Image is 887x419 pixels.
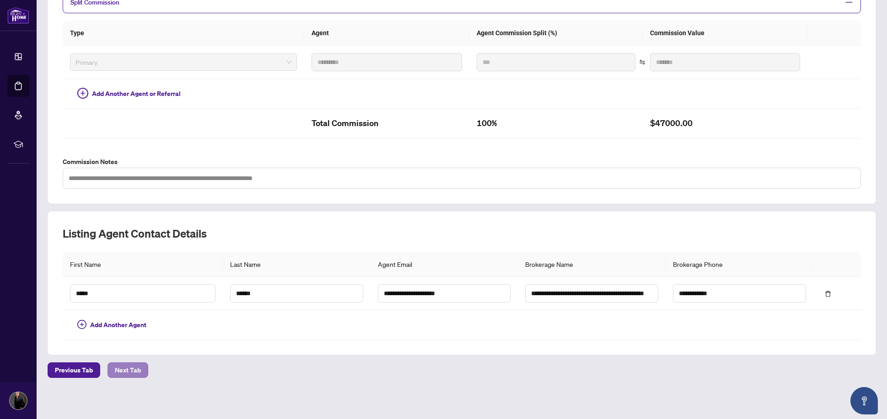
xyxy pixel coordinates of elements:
[304,21,469,46] th: Agent
[70,318,154,332] button: Add Another Agent
[90,320,146,330] span: Add Another Agent
[63,252,223,277] th: First Name
[63,21,304,46] th: Type
[477,116,635,131] h2: 100%
[312,116,462,131] h2: Total Commission
[666,252,813,277] th: Brokerage Phone
[92,89,181,99] span: Add Another Agent or Referral
[75,55,291,69] span: Primary
[77,88,88,99] span: plus-circle
[639,59,645,65] span: swap
[371,252,518,277] th: Agent Email
[825,291,831,297] span: delete
[7,7,29,24] img: logo
[115,363,141,377] span: Next Tab
[108,362,148,378] button: Next Tab
[63,226,861,241] h2: Listing Agent Contact Details
[70,86,188,101] button: Add Another Agent or Referral
[650,116,801,131] h2: $47000.00
[518,252,666,277] th: Brokerage Name
[850,387,878,414] button: Open asap
[48,362,100,378] button: Previous Tab
[77,320,86,329] span: plus-circle
[55,363,93,377] span: Previous Tab
[643,21,808,46] th: Commission Value
[469,21,643,46] th: Agent Commission Split (%)
[63,157,861,167] label: Commission Notes
[10,392,27,409] img: Profile Icon
[223,252,371,277] th: Last Name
